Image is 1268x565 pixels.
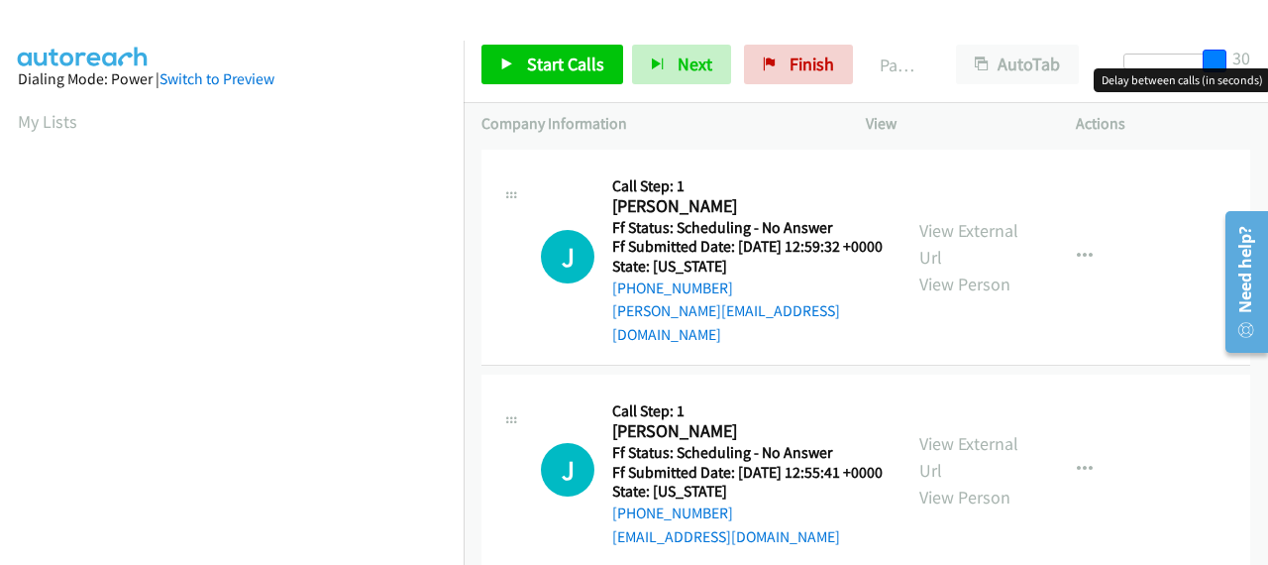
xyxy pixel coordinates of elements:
p: Company Information [481,112,830,136]
button: AutoTab [956,45,1079,84]
h5: State: [US_STATE] [612,482,883,502]
p: Paused [880,52,920,78]
a: My Lists [18,110,77,133]
h5: Ff Status: Scheduling - No Answer [612,218,884,238]
p: Actions [1076,112,1250,136]
a: [EMAIL_ADDRESS][DOMAIN_NAME] [612,527,840,546]
a: Switch to Preview [159,69,274,88]
button: Next [632,45,731,84]
span: Next [678,53,712,75]
div: Dialing Mode: Power | [18,67,446,91]
a: View Person [919,486,1010,508]
h5: Ff Submitted Date: [DATE] 12:55:41 +0000 [612,463,883,483]
h2: [PERSON_NAME] [612,420,877,443]
a: [PHONE_NUMBER] [612,279,733,297]
h5: Call Step: 1 [612,401,883,421]
span: Finish [790,53,834,75]
a: [PHONE_NUMBER] [612,504,733,522]
h5: Ff Status: Scheduling - No Answer [612,443,883,463]
h5: Ff Submitted Date: [DATE] 12:59:32 +0000 [612,237,884,257]
div: The call is yet to be attempted [541,443,594,497]
h2: [PERSON_NAME] [612,195,877,218]
iframe: Resource Center [1212,203,1268,361]
h5: Call Step: 1 [612,176,884,196]
a: [PERSON_NAME][EMAIL_ADDRESS][DOMAIN_NAME] [612,301,840,344]
h1: J [541,230,594,283]
span: Start Calls [527,53,604,75]
a: Start Calls [481,45,623,84]
h1: J [541,443,594,497]
a: View Person [919,273,1010,295]
p: View [866,112,1040,136]
h5: State: [US_STATE] [612,257,884,277]
div: 30 [1232,45,1250,71]
a: Finish [744,45,853,84]
a: View External Url [919,219,1018,269]
a: View External Url [919,432,1018,482]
